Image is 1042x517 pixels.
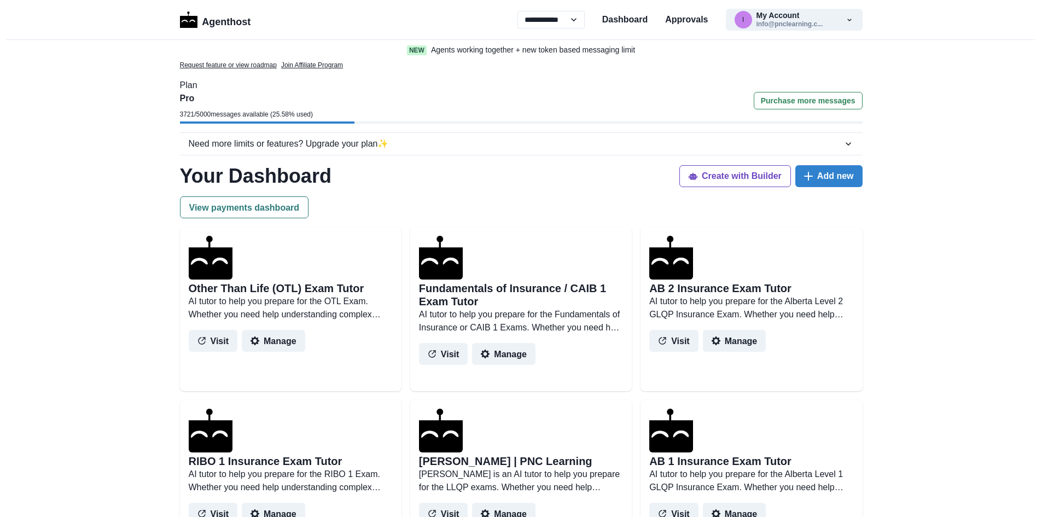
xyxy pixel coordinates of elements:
[180,60,277,70] a: Request feature or view roadmap
[431,44,635,56] p: Agents working together + new token based messaging limit
[189,455,342,468] h2: RIBO 1 Insurance Exam Tutor
[189,295,393,321] p: AI tutor to help you prepare for the OTL Exam. Whether you need help understanding complex concep...
[180,11,198,28] img: Logo
[726,9,863,31] button: info@pnclearning.comMy Accountinfo@pnclearning.c...
[649,330,698,352] button: Visit
[665,13,708,26] a: Approvals
[384,44,659,56] a: NewAgents working together + new token based messaging limit
[180,164,331,188] h1: Your Dashboard
[281,60,343,70] a: Join Affiliate Program
[649,455,791,468] h2: AB 1 Insurance Exam Tutor
[180,92,313,105] p: Pro
[180,79,863,92] p: Plan
[242,330,305,352] button: Manage
[419,343,468,365] button: Visit
[419,282,623,308] h2: Fundamentals of Insurance / CAIB 1 Exam Tutor
[754,92,863,109] button: Purchase more messages
[754,92,863,121] a: Purchase more messages
[180,109,313,119] p: 3721 / 5000 messages available ( 25.58 % used)
[202,10,251,30] p: Agenthost
[649,468,853,494] p: AI tutor to help you prepare for the Alberta Level 1 GLQP Insurance Exam. Whether you need help u...
[407,45,427,55] span: New
[649,282,791,295] h2: AB 2 Insurance Exam Tutor
[419,308,623,334] p: AI tutor to help you prepare for the Fundamentals of Insurance or CAIB 1 Exams. Whether you need ...
[189,409,232,452] img: agenthostmascotdark.ico
[649,409,693,452] img: agenthostmascotdark.ico
[602,13,648,26] a: Dashboard
[703,330,766,352] button: Manage
[189,137,843,150] div: Need more limits or features? Upgrade your plan ✨
[189,236,232,280] img: agenthostmascotdark.ico
[189,330,238,352] button: Visit
[419,409,463,452] img: agenthostmascotdark.ico
[180,133,863,155] button: Need more limits or features? Upgrade your plan✨
[189,468,393,494] p: AI tutor to help you prepare for the RIBO 1 Exam. Whether you need help understanding complex con...
[180,196,309,218] button: View payments dashboard
[795,165,863,187] button: Add new
[649,295,853,321] p: AI tutor to help you prepare for the Alberta Level 2 GLQP Insurance Exam. Whether you need help u...
[180,10,251,30] a: LogoAgenthost
[419,236,463,280] img: agenthostmascotdark.ico
[679,165,791,187] button: Create with Builder
[419,468,623,494] p: [PERSON_NAME] is an AI tutor to help you prepare for the LLQP exams. Whether you need help unders...
[649,236,693,280] img: agenthostmascotdark.ico
[419,455,592,468] h2: [PERSON_NAME] | PNC Learning
[472,343,535,365] button: Manage
[189,282,364,295] h2: Other Than Life (OTL) Exam Tutor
